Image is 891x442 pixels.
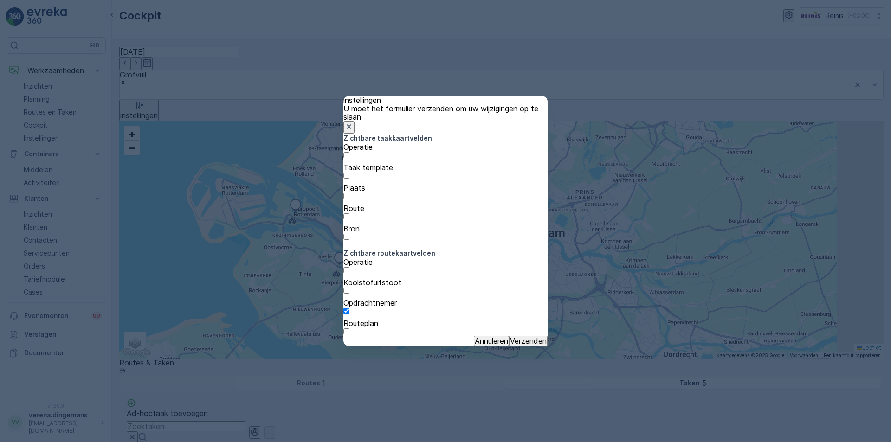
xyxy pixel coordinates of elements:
p: Plaats [343,184,548,192]
p: Routeplan [343,319,548,327]
p: Verzenden [510,337,547,345]
p: instellingen [343,96,548,104]
p: Operatie [343,258,548,266]
p: Annuleren [475,337,508,345]
span: U moet het formulier verzenden om uw wijzigingen op te slaan. [343,104,538,122]
p: Koolstofuitstoot [343,278,548,287]
p: Operatie [343,143,548,151]
p: Route [343,204,548,212]
button: Verzenden [509,336,548,346]
p: Zichtbare taakkaartvelden [343,134,432,143]
p: Zichtbare routekaartvelden [343,249,435,258]
p: Opdrachtnemer [343,299,548,307]
button: Annuleren [474,336,509,346]
p: Bron [343,224,548,233]
p: Taak template [343,163,548,172]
